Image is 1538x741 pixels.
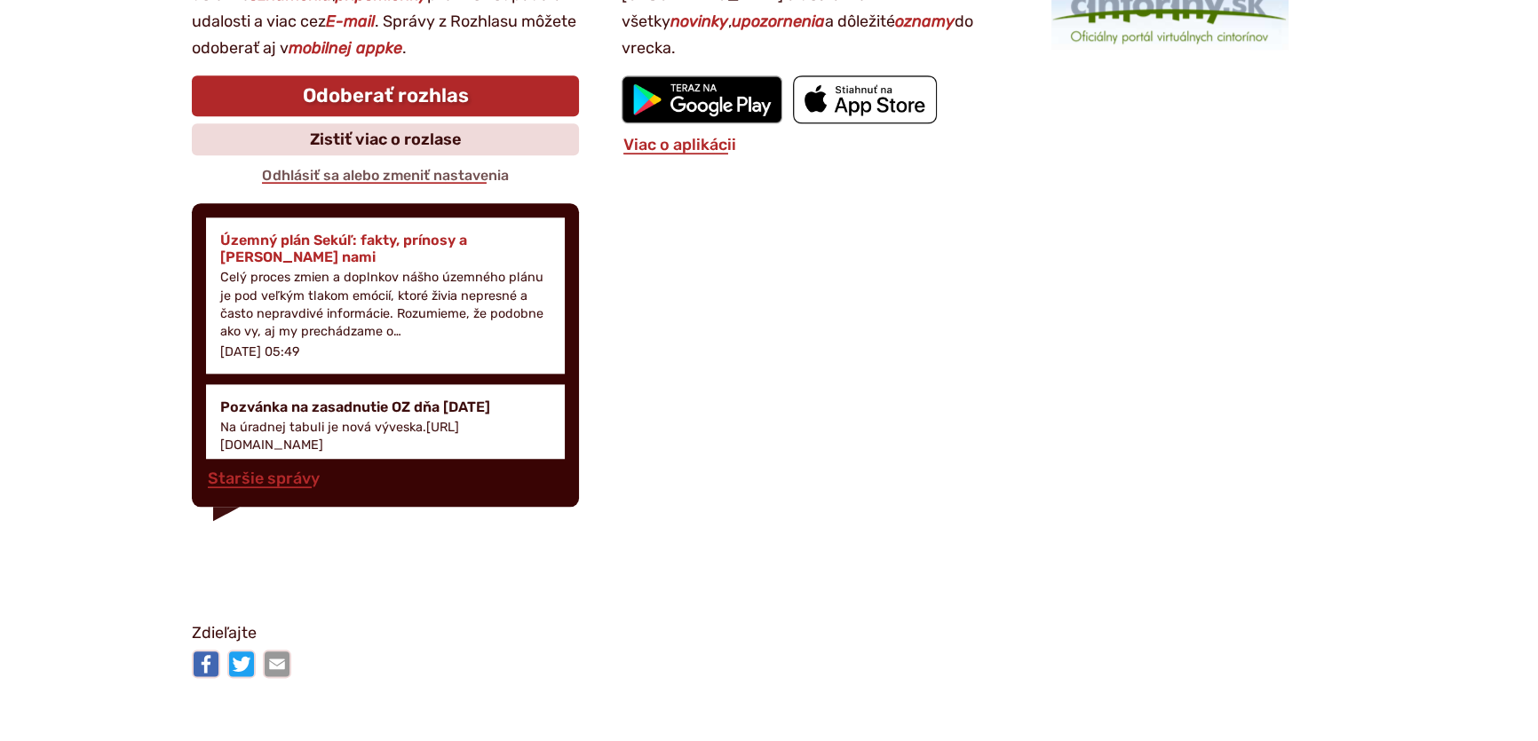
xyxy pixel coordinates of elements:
img: Zdieľať e-mailom [263,650,291,678]
p: Na úradnej tabuli je nová výveska.[URL][DOMAIN_NAME] [220,419,551,454]
img: Prejsť na mobilnú aplikáciu Sekule v App Store [793,75,937,123]
p: [DATE] 11:25 [220,459,294,474]
img: Prejsť na mobilnú aplikáciu Sekule v službe Google Play [622,75,782,123]
strong: oznamy [895,12,955,31]
strong: mobilnej appke [289,38,402,58]
p: Celý proces zmien a doplnkov nášho územného plánu je pod veľkým tlakom emócií, ktoré živia nepres... [220,269,551,341]
img: Zdieľať na Twitteri [227,650,256,678]
h4: Pozvánka na zasadnutie OZ dňa [DATE] [220,398,551,415]
a: Zistiť viac o rozlase [192,123,579,155]
strong: novinky [670,12,728,31]
strong: E-mail [326,12,375,31]
strong: upozornenia [732,12,825,31]
a: Pozvánka na zasadnutie OZ dňa [DATE] Na úradnej tabuli je nová výveska.[URL][DOMAIN_NAME] [DATE] ... [206,384,565,488]
a: Viac o aplikácii [622,135,738,154]
a: Staršie správy [206,469,321,488]
a: Územný plán Sekúľ: fakty, prínosy a [PERSON_NAME] nami Celý proces zmien a doplnkov nášho územnéh... [206,217,565,374]
p: [DATE] 05:49 [220,344,300,359]
h4: Územný plán Sekúľ: fakty, prínosy a [PERSON_NAME] nami [220,232,551,265]
p: Zdieľajte [192,620,1346,647]
a: Odhlásiť sa alebo zmeniť nastavenia [260,167,510,184]
a: Odoberať rozhlas [192,75,579,116]
img: Zdieľať na Facebooku [192,650,220,678]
